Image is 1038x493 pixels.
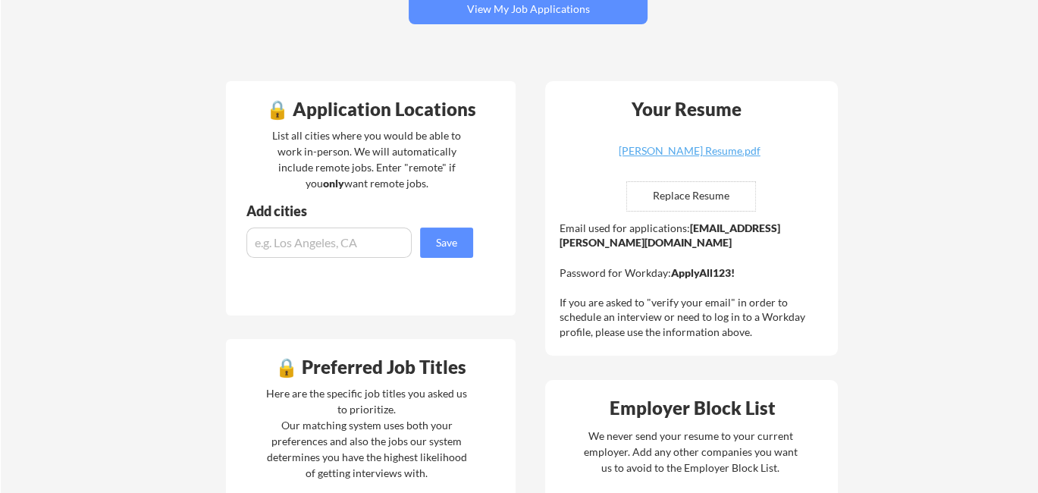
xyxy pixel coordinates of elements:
[246,228,412,258] input: e.g. Los Angeles, CA
[582,428,798,476] div: We never send your resume to your current employer. Add any other companies you want us to avoid ...
[611,100,761,118] div: Your Resume
[560,221,780,250] strong: [EMAIL_ADDRESS][PERSON_NAME][DOMAIN_NAME]
[671,266,735,279] strong: ApplyAll123!
[599,146,779,156] div: [PERSON_NAME] Resume.pdf
[599,146,779,169] a: [PERSON_NAME] Resume.pdf
[262,385,471,481] div: Here are the specific job titles you asked us to prioritize. Our matching system uses both your p...
[560,221,827,340] div: Email used for applications: Password for Workday: If you are asked to "verify your email" in ord...
[230,358,512,376] div: 🔒 Preferred Job Titles
[262,127,471,191] div: List all cities where you would be able to work in-person. We will automatically include remote j...
[246,204,477,218] div: Add cities
[420,228,473,258] button: Save
[323,177,344,190] strong: only
[230,100,512,118] div: 🔒 Application Locations
[551,399,833,417] div: Employer Block List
